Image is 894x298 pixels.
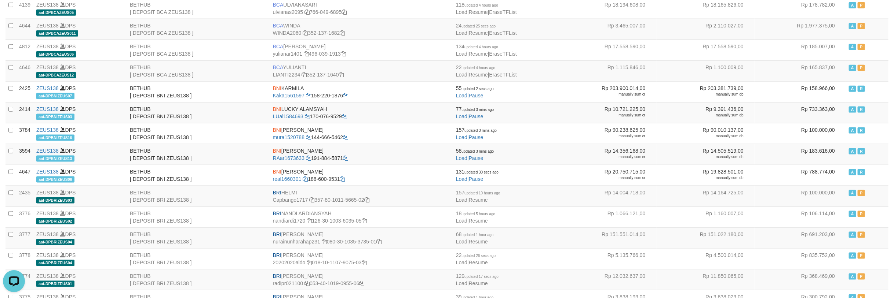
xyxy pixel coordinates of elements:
[561,92,645,97] div: manually sum cr
[33,19,127,40] td: DPS
[558,40,656,60] td: Rp 17.558.590,00
[376,239,382,245] a: Copy 080301035373501 to clipboard
[339,72,344,78] a: Copy 3521371640 to clipboard
[849,190,856,196] span: Active
[270,60,453,81] td: YULIANTI 352-137-1640
[33,269,127,290] td: DPS
[273,252,281,258] span: BRI
[309,197,314,203] a: Copy Capbango1717 to clipboard
[127,227,270,248] td: BETHUB [ DEPOSIT BRI ZEUS138 ]
[755,144,846,165] td: Rp 183.616,00
[558,144,656,165] td: Rp 14.356.168,00
[273,127,281,133] span: BNI
[558,186,656,206] td: Rp 14.004.718,00
[33,60,127,81] td: DPS
[273,23,283,29] span: BCA
[858,148,865,154] span: Running
[456,9,467,15] a: Load
[33,186,127,206] td: DPS
[657,60,755,81] td: Rp 1.100.009,00
[127,123,270,144] td: BETHUB [ DEPOSIT BNI ZEUS138 ]
[270,102,453,123] td: LUCKY ALAMSYAH 170-076-9529
[462,87,494,91] span: updated 2 secs ago
[33,206,127,227] td: DPS
[456,190,500,203] span: |
[273,239,320,245] a: nurainunharahap231
[456,72,467,78] a: Load
[657,40,755,60] td: Rp 17.558.590,00
[456,169,499,182] span: |
[755,165,846,186] td: Rp 788.774,00
[462,24,496,28] span: updated 25 secs ago
[273,260,306,265] a: 20202020aldo
[456,197,467,203] a: Load
[657,186,755,206] td: Rp 14.164.725,00
[127,186,270,206] td: BETHUB [ DEPOSIT BRI ZEUS138 ]
[858,190,865,196] span: Paused
[33,40,127,60] td: DPS
[858,127,865,134] span: Running
[36,51,76,57] span: aaf-DPBCAZEUS06
[755,102,846,123] td: Rp 733.363,00
[464,3,498,7] span: updated 4 hours ago
[469,155,484,161] a: Pause
[303,30,308,36] a: Copy WINDA2060 to clipboard
[489,30,517,36] a: EraseTFList
[561,154,645,160] div: manually sum cr
[364,197,369,203] a: Copy 357801011566502 to clipboard
[273,134,304,140] a: mura1520788
[33,123,127,144] td: DPS
[127,165,270,186] td: BETHUB [ DEPOSIT BNI ZEUS138 ]
[16,144,33,165] td: 3594
[36,85,59,91] a: ZEUS138
[755,269,846,290] td: Rp 368.469,00
[456,85,494,91] span: 55
[755,123,846,144] td: Rp 100.000,00
[469,197,488,203] a: Resume
[456,106,494,112] span: 77
[469,51,488,57] a: Resume
[456,113,467,119] a: Load
[270,40,453,60] td: [PERSON_NAME] 496-039-1913
[456,252,496,265] span: |
[306,93,311,98] a: Copy Kaka1561597 to clipboard
[464,170,499,174] span: updated 30 secs ago
[755,40,846,60] td: Rp 185.007,00
[36,72,76,78] span: aaf-DPBCAZEUS12
[657,81,755,102] td: Rp 203.381.739,00
[343,93,348,98] a: Copy 1582201876 to clipboard
[270,186,453,206] td: HELMI 357-80-1011-5665-02
[456,211,495,224] span: |
[302,72,307,78] a: Copy LIANTI2234 to clipboard
[270,19,453,40] td: WINDA 352-137-1682
[858,107,865,113] span: Running
[469,218,488,224] a: Resume
[16,248,33,269] td: 3778
[456,44,498,49] span: 134
[858,211,865,217] span: Paused
[456,2,517,15] span: | |
[456,260,467,265] a: Load
[462,254,496,258] span: updated 26 secs ago
[456,273,499,286] span: |
[33,81,127,102] td: DPS
[858,253,865,259] span: Paused
[270,81,453,102] td: KARMILA 158-220-1876
[464,275,499,279] span: updated 17 secs ago
[456,23,496,29] span: 24
[303,176,308,182] a: Copy real1660301 to clipboard
[456,51,467,57] a: Load
[561,113,645,118] div: manually sum cr
[849,169,856,175] span: Active
[489,9,517,15] a: EraseTFList
[456,93,467,98] a: Load
[858,44,865,50] span: Paused
[858,23,865,29] span: Paused
[755,81,846,102] td: Rp 158.966,00
[36,30,78,37] span: aaf-DPBCAZEUS011
[558,102,656,123] td: Rp 10.721.225,00
[36,44,59,49] a: ZEUS138
[849,44,856,50] span: Active
[36,231,59,237] a: ZEUS138
[469,239,488,245] a: Resume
